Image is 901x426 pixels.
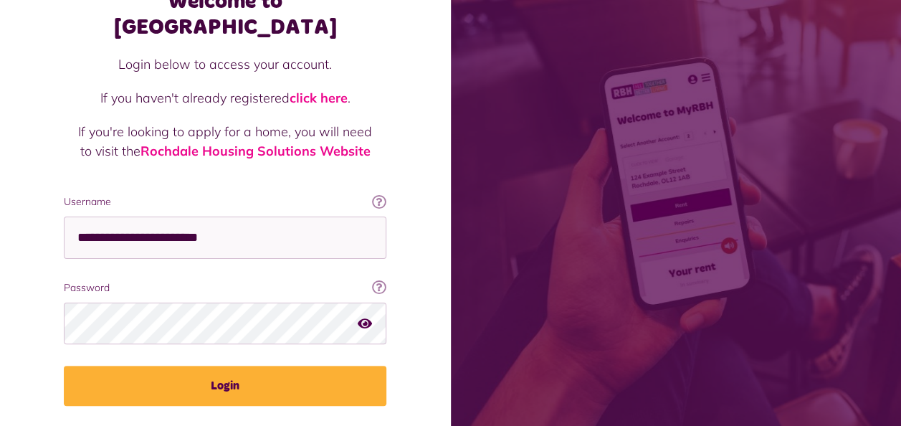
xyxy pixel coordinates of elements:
[140,143,371,159] a: Rochdale Housing Solutions Website
[290,90,348,106] a: click here
[78,55,372,74] p: Login below to access your account.
[78,122,372,161] p: If you're looking to apply for a home, you will need to visit the
[64,194,386,209] label: Username
[78,88,372,108] p: If you haven't already registered .
[64,366,386,406] button: Login
[64,280,386,295] label: Password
